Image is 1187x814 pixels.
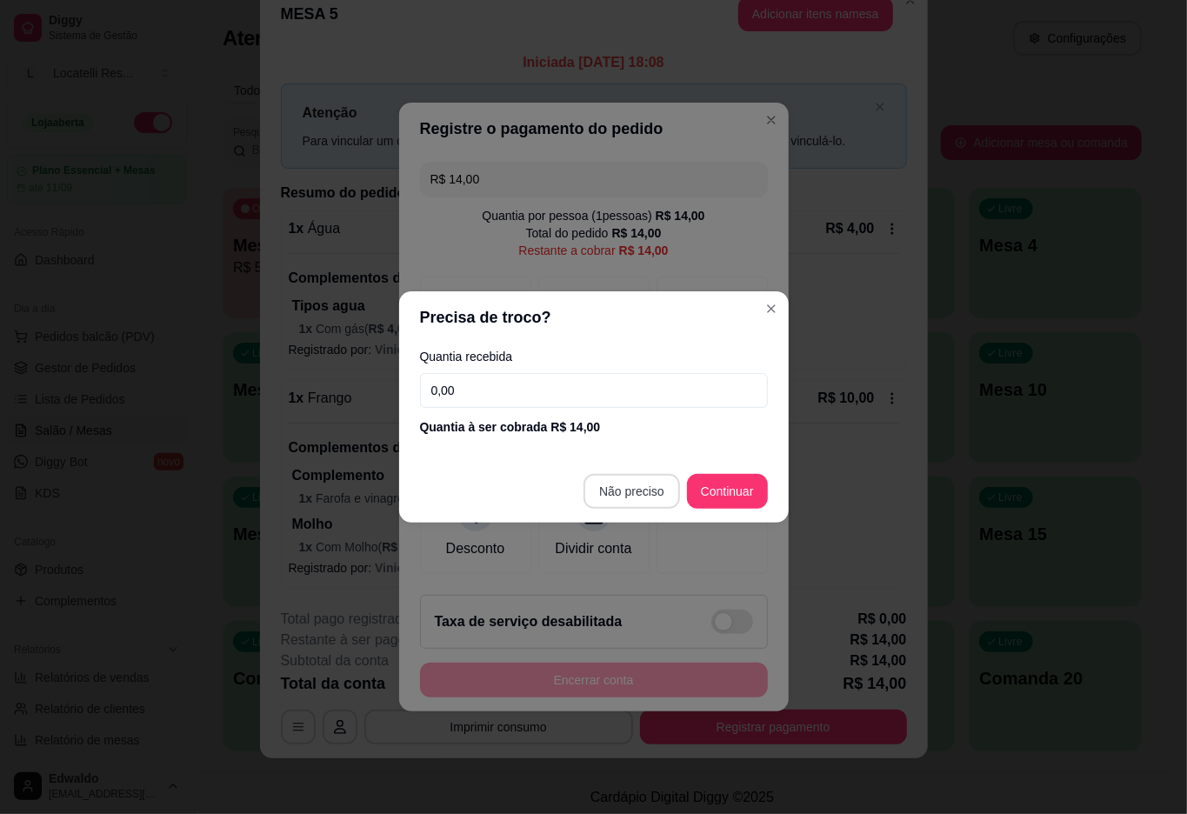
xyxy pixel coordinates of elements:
button: Não preciso [583,474,680,509]
label: Quantia recebida [420,350,768,363]
header: Precisa de troco? [399,291,789,344]
button: Continuar [687,474,768,509]
button: Close [757,295,785,323]
div: Quantia à ser cobrada R$ 14,00 [420,418,768,436]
